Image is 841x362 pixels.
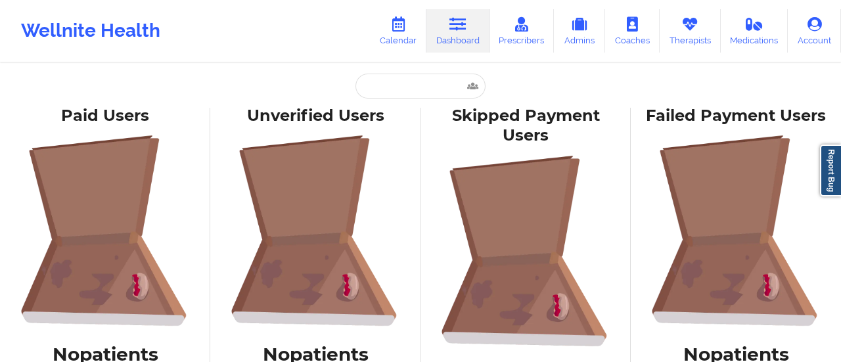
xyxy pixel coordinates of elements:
[370,9,426,53] a: Calendar
[426,9,489,53] a: Dashboard
[9,135,201,327] img: foRBiVDZMKwAAAAASUVORK5CYII=
[554,9,605,53] a: Admins
[640,135,832,327] img: foRBiVDZMKwAAAAASUVORK5CYII=
[640,106,832,126] div: Failed Payment Users
[9,106,201,126] div: Paid Users
[721,9,788,53] a: Medications
[660,9,721,53] a: Therapists
[430,106,622,147] div: Skipped Payment Users
[430,155,622,347] img: foRBiVDZMKwAAAAASUVORK5CYII=
[605,9,660,53] a: Coaches
[219,135,411,327] img: foRBiVDZMKwAAAAASUVORK5CYII=
[788,9,841,53] a: Account
[489,9,555,53] a: Prescribers
[219,106,411,126] div: Unverified Users
[820,145,841,196] a: Report Bug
